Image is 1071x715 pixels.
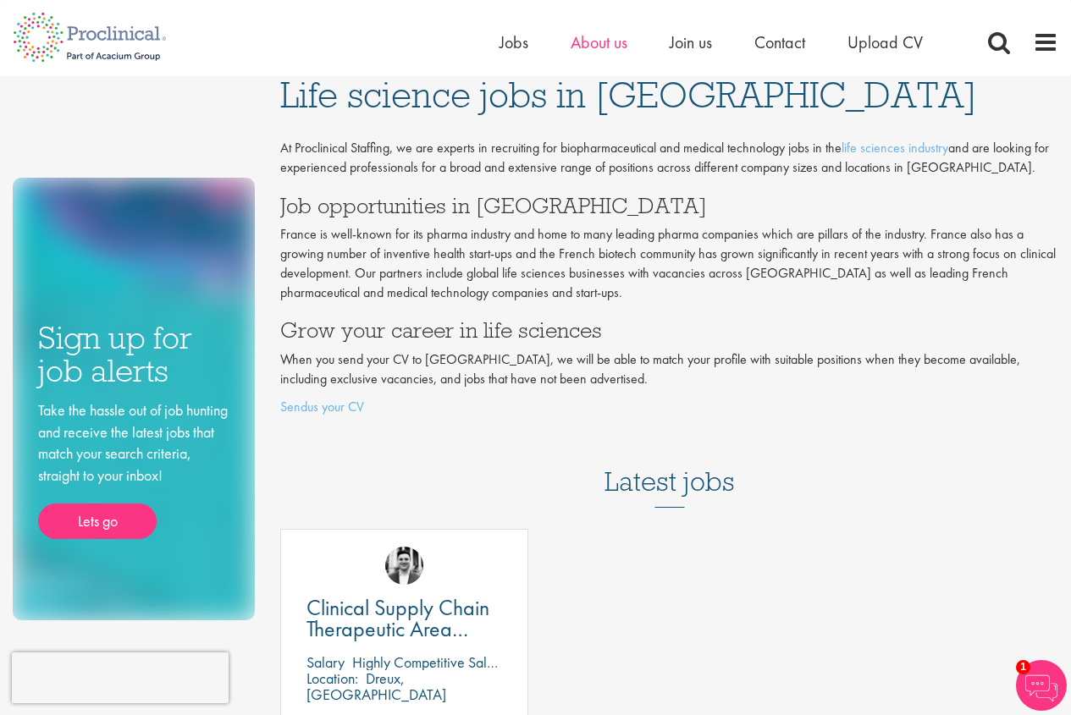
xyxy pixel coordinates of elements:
a: Join us [670,31,712,53]
img: Edward Little [385,547,423,585]
a: Sendus your CV [280,398,364,415]
p: France is well-known for its pharma industry and home to many leading pharma companies which are ... [280,225,1058,302]
span: Life science jobs in [GEOGRAPHIC_DATA] [280,72,977,118]
p: Dreux, [GEOGRAPHIC_DATA] [306,668,446,704]
a: Contact [754,31,805,53]
div: Take the hassle out of job hunting and receive the latest jobs that match your search criteria, s... [38,399,229,539]
span: 1 [1016,660,1030,674]
iframe: reCAPTCHA [12,652,229,703]
a: Lets go [38,503,157,539]
h3: Latest jobs [605,425,735,508]
p: Highly Competitive Salary [352,652,506,672]
a: About us [571,31,627,53]
a: Jobs [500,31,528,53]
a: life sciences industry [842,139,948,157]
a: Upload CV [847,31,923,53]
h3: Job opportunities in [GEOGRAPHIC_DATA] [280,195,1058,217]
img: Chatbot [1016,660,1067,711]
p: When you send your CV to [GEOGRAPHIC_DATA], we will be able to match your profile with suitable p... [280,350,1058,389]
span: Clinical Supply Chain Therapeutic Area Project Manager [306,593,489,664]
h3: Sign up for job alerts [38,322,229,387]
a: Clinical Supply Chain Therapeutic Area Project Manager [306,597,502,640]
span: Salary [306,652,345,672]
p: At Proclinical Staffing, we are experts in recruiting for biopharmaceutical and medical technolog... [280,139,1058,178]
span: Location: [306,668,358,688]
h3: Grow your career in life sciences [280,319,1058,341]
